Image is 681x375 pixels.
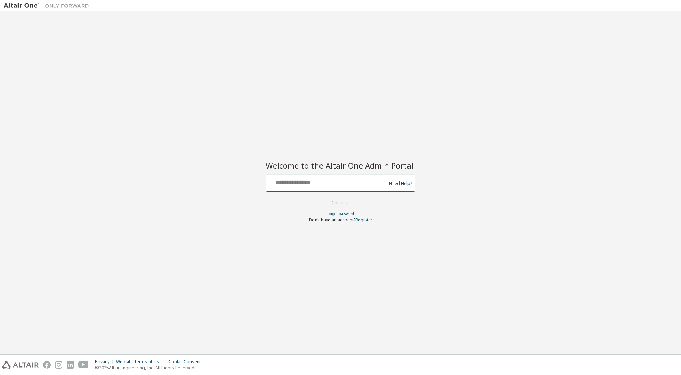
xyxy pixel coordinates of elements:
span: Don't have an account? [309,217,355,223]
div: Cookie Consent [168,359,205,365]
div: Website Terms of Use [116,359,168,365]
img: altair_logo.svg [2,361,39,369]
a: Register [355,217,373,223]
img: Altair One [4,2,93,9]
h2: Welcome to the Altair One Admin Portal [266,160,415,170]
a: Need Help? [389,183,412,184]
a: Forgot password [327,211,354,216]
img: linkedin.svg [67,361,74,369]
div: Privacy [95,359,116,365]
img: facebook.svg [43,361,51,369]
img: youtube.svg [78,361,89,369]
p: © 2025 Altair Engineering, Inc. All Rights Reserved. [95,365,205,371]
img: instagram.svg [55,361,62,369]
